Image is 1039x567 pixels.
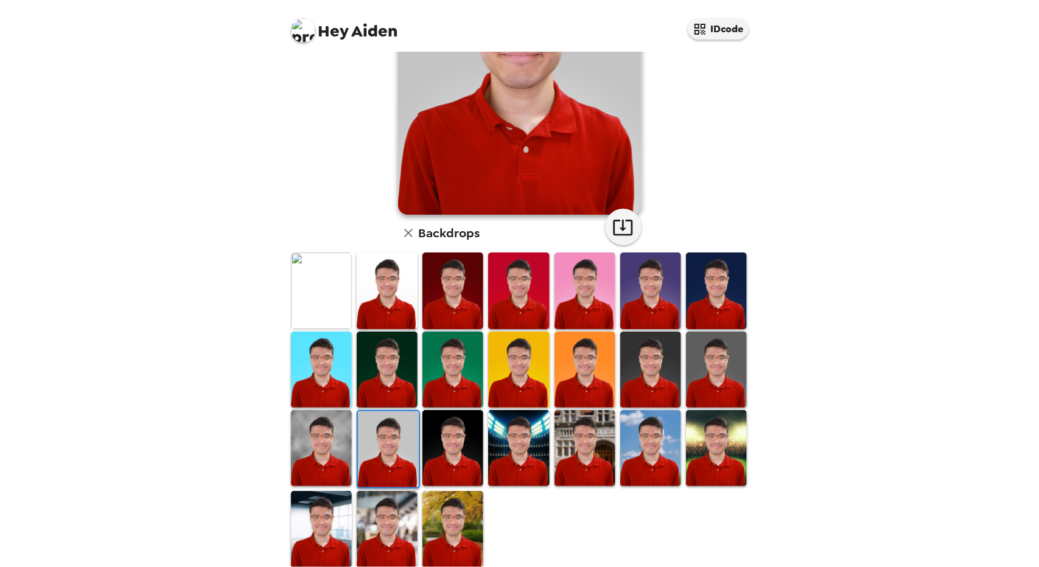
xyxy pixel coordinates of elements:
[291,18,315,43] img: profile pic
[291,252,352,329] img: Original
[291,12,398,40] span: Aiden
[688,18,749,40] button: IDcode
[419,223,480,243] h6: Backdrops
[318,20,349,42] span: Hey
